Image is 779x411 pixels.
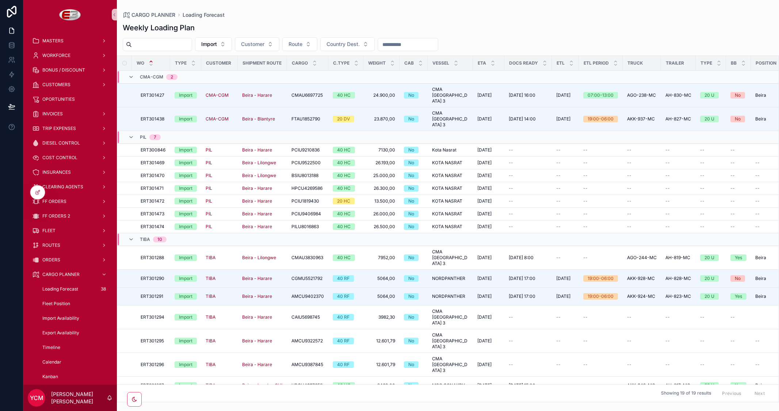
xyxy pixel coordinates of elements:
[556,147,561,153] span: --
[28,195,112,208] a: FF ORDERS
[333,116,359,122] a: 20 DV
[179,116,192,122] div: Import
[404,92,423,99] a: No
[28,93,112,106] a: OPORTUNITIES
[700,198,704,204] span: --
[477,160,492,166] span: [DATE]
[368,92,395,98] span: 24.900,00
[556,185,561,191] span: --
[242,185,283,191] a: Beira - Harare
[42,140,80,146] span: DIESEL CONTROL
[368,198,395,204] a: 13.500,00
[28,180,112,193] a: CLEARING AGENTS
[179,172,192,179] div: Import
[242,92,283,98] a: Beira - Harare
[333,198,359,204] a: 20 HC
[368,160,395,166] span: 26.193,00
[627,92,657,98] a: AGO-238-MC
[141,160,166,166] a: ERT301469
[206,116,229,122] span: CMA-CGM
[291,116,324,122] a: FTAU1852790
[700,173,722,178] a: --
[583,173,618,178] a: --
[141,198,166,204] a: ERT301472
[730,160,746,166] a: --
[404,198,423,204] a: No
[206,92,229,98] span: CMA-CGM
[755,173,760,178] span: --
[408,147,414,153] div: No
[509,173,513,178] span: --
[627,160,657,166] a: --
[368,185,395,191] a: 26.300,00
[700,147,704,153] span: --
[583,116,618,122] a: 19:00-06:00
[42,67,85,73] span: BONUS / DISCOUNT
[141,185,166,191] a: ERT301471
[627,92,656,98] span: AGO-238-MC
[242,116,283,122] a: Beira - Blantyre
[141,173,165,178] span: ERT301470
[141,116,164,122] span: ERT301438
[700,173,704,178] span: --
[730,185,746,191] a: --
[242,173,276,178] a: Beira - Lilongwe
[242,160,276,166] span: Beira - Lilongwe
[368,147,395,153] a: 7130,00
[735,92,741,99] div: No
[509,116,547,122] a: [DATE] 14:00
[432,147,457,153] span: Kota Nasrat
[730,173,746,178] a: --
[141,92,166,98] a: ERT301427
[665,173,670,178] span: --
[509,92,547,98] a: [DATE] 16:00
[700,198,722,204] a: --
[509,147,513,153] span: --
[179,185,192,192] div: Import
[730,147,746,153] a: --
[28,64,112,77] a: BONUS / DISCOUNT
[404,185,423,192] a: No
[408,160,414,166] div: No
[432,185,462,191] span: KOTA NASRAT
[337,198,350,204] div: 20 HC
[175,198,197,204] a: Import
[333,172,359,179] a: 40 HC
[509,185,513,191] span: --
[627,198,631,204] span: --
[509,160,547,166] a: --
[42,96,75,102] span: OPORTUNITIES
[141,147,166,153] a: ERT300846
[23,29,117,385] div: scrollable content
[583,198,588,204] span: --
[241,41,264,48] span: Customer
[477,147,492,153] span: [DATE]
[368,173,395,178] span: 25.000,00
[627,116,655,122] span: AKK-937-MC
[206,147,212,153] span: PIL
[42,53,70,58] span: WORKFORCE
[206,160,212,166] span: PIL
[337,92,351,99] div: 40 HC
[179,198,192,204] div: Import
[665,116,691,122] span: AH-827-MC
[42,111,63,117] span: INVOICES
[432,198,469,204] a: KOTA NASRAT
[477,173,500,178] a: [DATE]
[509,198,547,204] a: --
[141,116,166,122] a: ERT301438
[730,185,735,191] span: --
[432,185,469,191] a: KOTA NASRAT
[404,147,423,153] a: No
[665,92,691,98] span: AH-830-MC
[206,185,212,191] a: PIL
[432,110,469,128] span: CMA [GEOGRAPHIC_DATA] 3
[337,172,351,179] div: 40 HC
[432,198,462,204] span: KOTA NASRAT
[183,11,225,19] a: Loading Forecast
[242,92,272,98] a: Beira - Harare
[556,185,574,191] a: --
[627,198,657,204] a: --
